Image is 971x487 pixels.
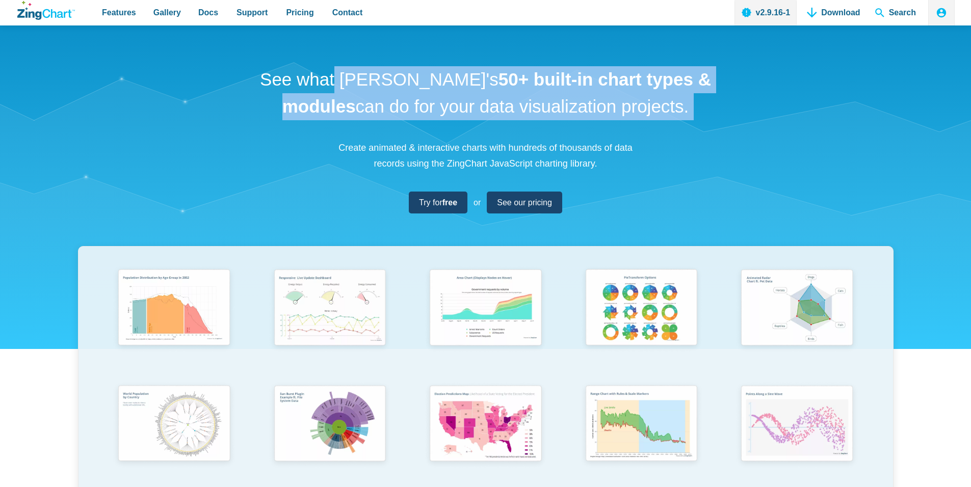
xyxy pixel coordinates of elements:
strong: 50+ built-in chart types & modules [282,69,711,116]
span: Gallery [153,6,181,19]
a: Responsive Live Update Dashboard [252,264,408,380]
a: Pie Transform Options [563,264,719,380]
img: Population Distribution by Age Group in 2052 [112,264,236,353]
span: Contact [332,6,363,19]
img: Sun Burst Plugin Example ft. File System Data [268,381,392,469]
h1: See what [PERSON_NAME]'s can do for your data visualization projects. [256,66,715,120]
span: See our pricing [497,196,552,209]
a: Area Chart (Displays Nodes on Hover) [408,264,564,380]
a: Try forfree [409,192,467,213]
span: Support [237,6,268,19]
img: Points Along a Sine Wave [734,381,859,469]
img: Responsive Live Update Dashboard [268,264,392,353]
span: Features [102,6,136,19]
img: World Population by Country [112,381,236,470]
span: Pricing [286,6,313,19]
img: Area Chart (Displays Nodes on Hover) [423,264,547,353]
p: Create animated & interactive charts with hundreds of thousands of data records using the ZingCha... [333,140,639,171]
strong: free [442,198,457,207]
a: See our pricing [487,192,562,213]
a: Animated Radar Chart ft. Pet Data [719,264,875,380]
a: Population Distribution by Age Group in 2052 [96,264,252,380]
span: Try for [419,196,457,209]
span: or [474,196,481,209]
a: ZingChart Logo. Click to return to the homepage [17,1,75,20]
img: Election Predictions Map [423,381,547,469]
span: Docs [198,6,218,19]
img: Pie Transform Options [579,264,703,353]
img: Animated Radar Chart ft. Pet Data [734,264,859,353]
img: Range Chart with Rultes & Scale Markers [579,381,703,470]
